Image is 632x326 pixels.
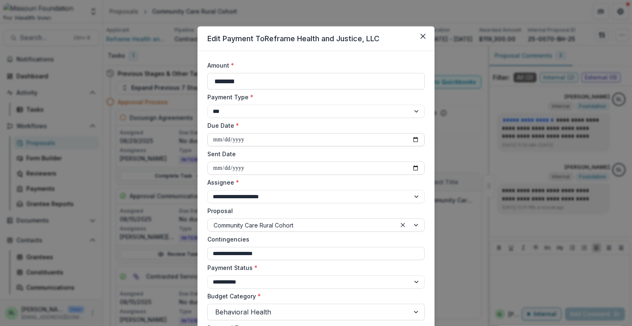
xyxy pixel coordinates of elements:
[416,30,430,43] button: Close
[398,220,408,230] div: Clear selected options
[207,263,420,272] label: Payment Status
[207,150,420,158] label: Sent Date
[207,206,420,215] label: Proposal
[207,121,420,130] label: Due Date
[207,235,420,244] label: Contingencies
[207,93,420,101] label: Payment Type
[207,292,420,300] label: Budget Category
[207,178,420,187] label: Assignee
[197,26,434,51] header: Edit Payment To Reframe Health and Justice, LLC
[207,61,420,70] label: Amount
